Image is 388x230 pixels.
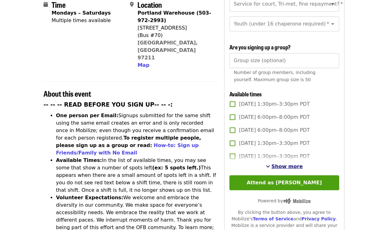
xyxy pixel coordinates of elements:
[137,62,149,69] button: Map
[239,140,310,147] span: [DATE] 1:30pm–3:30pm PDT
[229,90,262,98] span: Available times
[56,113,118,118] strong: One person per Email:
[52,17,111,24] div: Multiple times available
[258,198,311,203] span: Powered by
[271,163,303,169] span: Show more
[253,216,293,221] a: Terms of Service
[56,112,217,157] li: Signups submitted for the same shift using the same email creates an error and is only recorded o...
[137,32,211,39] div: (Bus #70)
[52,10,111,16] strong: Mondays – Saturdays
[239,153,310,160] span: [DATE] 1:30pm–3:30pm PDT
[56,157,102,163] strong: Available Times:
[239,100,310,108] span: [DATE] 1:30pm–3:30pm PDT
[283,198,311,204] img: Powered by Mobilize
[137,10,211,23] strong: Portland Warehouse (503-972-2993)
[56,195,123,200] strong: Volunteer Expectations:
[239,113,310,121] span: [DATE] 6:00pm–8:00pm PDT
[229,175,339,190] button: Attend as [PERSON_NAME]
[137,24,211,32] div: [STREET_ADDRESS]
[137,62,149,68] span: Map
[44,88,91,99] span: About this event
[56,135,201,148] strong: To register multiple people, please sign up as a group or read:
[239,126,310,134] span: [DATE] 6:00pm–8:00pm PDT
[130,2,134,7] i: map-marker-alt icon
[266,163,303,170] button: See more timeslots
[229,53,339,68] input: [object Object]
[328,20,337,28] button: Open
[229,43,291,51] span: Are you signing up a group?
[137,40,198,61] a: [GEOGRAPHIC_DATA], [GEOGRAPHIC_DATA] 97211
[234,70,316,82] span: Number of group members, including yourself. Maximum group size is 50
[302,216,336,221] a: Privacy Policy
[44,101,173,108] strong: -- -- -- READ BEFORE YOU SIGN UP-- -- -:
[152,165,201,171] strong: (ex: 5 spots left.)
[44,2,48,7] i: calendar icon
[56,142,199,156] a: How-to: Sign up Friends/Family with No Email
[56,157,217,194] li: In the list of available times, you may see some that show a number of spots left This appears wh...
